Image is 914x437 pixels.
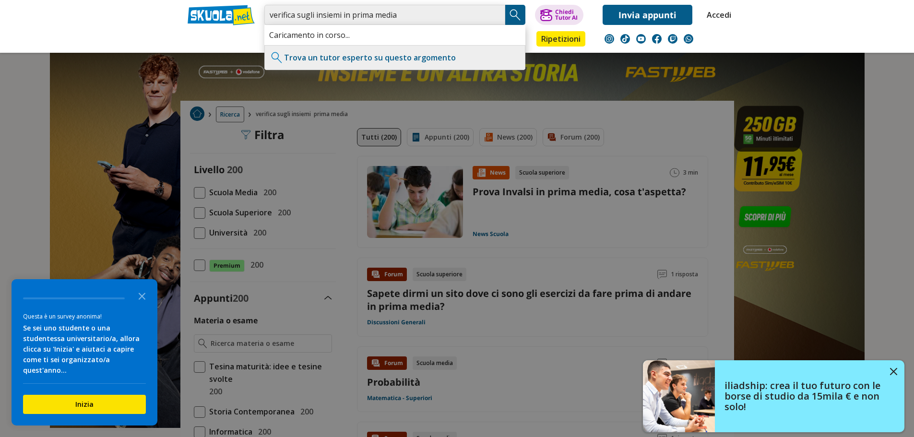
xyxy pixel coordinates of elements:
div: Survey [12,279,157,425]
img: youtube [636,34,646,44]
a: Appunti [262,31,305,48]
div: Questa è un survey anonima! [23,312,146,321]
a: iliadship: crea il tuo futuro con le borse di studio da 15mila € e non solo! [643,360,904,432]
h4: iliadship: crea il tuo futuro con le borse di studio da 15mila € e non solo! [724,380,883,412]
a: Invia appunti [603,5,692,25]
input: Cerca appunti, riassunti o versioni [264,5,505,25]
img: Cerca appunti, riassunti o versioni [508,8,522,22]
img: twitch [668,34,677,44]
img: WhatsApp [684,34,693,44]
div: Se sei uno studente o una studentessa universitario/a, allora clicca su 'Inizia' e aiutaci a capi... [23,323,146,376]
a: Ripetizioni [536,31,585,47]
img: instagram [605,34,614,44]
img: tiktok [620,34,630,44]
img: facebook [652,34,662,44]
div: Chiedi Tutor AI [555,9,578,21]
button: Close the survey [132,286,152,305]
img: close [890,368,897,375]
button: Inizia [23,395,146,414]
div: Caricamento in corso... [264,25,525,45]
button: Search Button [505,5,525,25]
img: Trova un tutor esperto [270,50,284,65]
a: Trova un tutor esperto su questo argomento [284,52,456,63]
button: ChiediTutor AI [535,5,583,25]
a: Accedi [707,5,727,25]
